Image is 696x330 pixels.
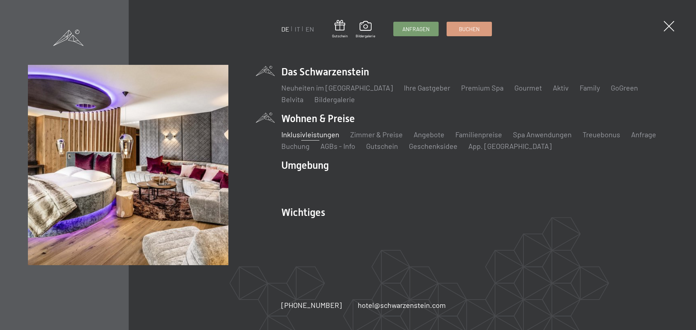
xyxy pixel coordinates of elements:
a: Family [580,83,600,92]
a: Anfrage [631,130,656,139]
a: App. [GEOGRAPHIC_DATA] [468,142,552,150]
a: EN [306,25,314,33]
a: Aktiv [553,83,569,92]
a: Buchen [447,22,492,36]
a: Anfragen [394,22,438,36]
a: IT [295,25,300,33]
span: Bildergalerie [356,33,375,38]
a: Spa Anwendungen [513,130,572,139]
a: Ihre Gastgeber [404,83,450,92]
a: Buchung [281,142,310,150]
a: AGBs - Info [320,142,355,150]
a: Treuebonus [583,130,620,139]
span: Anfragen [402,25,430,33]
a: Bildergalerie [314,95,355,104]
a: Angebote [414,130,444,139]
a: Zimmer & Preise [350,130,403,139]
a: Inklusivleistungen [281,130,339,139]
a: [PHONE_NUMBER] [281,300,342,310]
a: Gourmet [514,83,542,92]
a: Bildergalerie [356,21,375,38]
a: Gutschein [332,20,348,38]
a: DE [281,25,289,33]
a: hotel@schwarzenstein.com [358,300,446,310]
a: Gutschein [366,142,398,150]
a: Belvita [281,95,303,104]
a: Neuheiten im [GEOGRAPHIC_DATA] [281,83,393,92]
span: Gutschein [332,33,348,38]
span: Buchen [459,25,480,33]
a: Geschenksidee [409,142,457,150]
a: Familienpreise [455,130,502,139]
a: Premium Spa [461,83,504,92]
span: [PHONE_NUMBER] [281,301,342,309]
a: GoGreen [611,83,638,92]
